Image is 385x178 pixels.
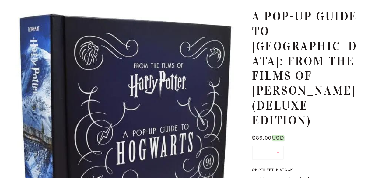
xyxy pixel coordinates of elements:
span: 1 [262,168,264,171]
span: $86.00 [252,135,284,141]
span: Only left in stock [252,168,296,172]
em: USD [272,135,285,141]
button: Increase quantity [273,146,283,159]
input: Quantity [252,146,283,159]
button: Decrease quantity [252,146,262,159]
h1: A Pop-Up Guide to [GEOGRAPHIC_DATA]: From the Films of [PERSON_NAME] (Deluxe Edition) [252,9,365,128]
